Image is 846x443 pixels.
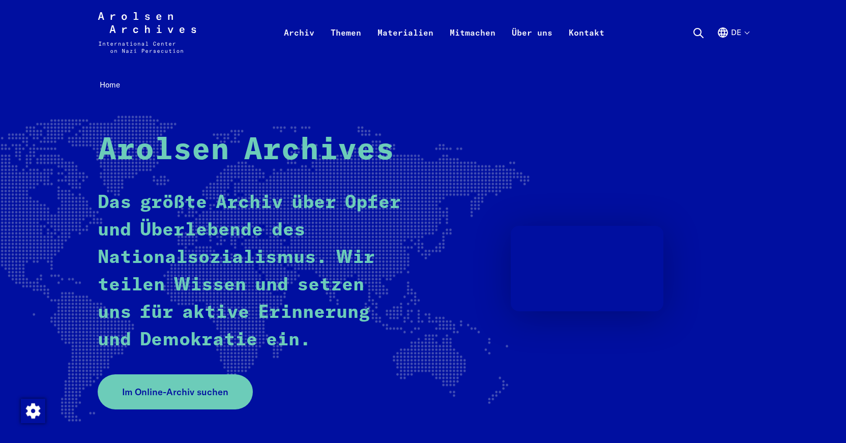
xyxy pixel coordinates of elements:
[323,24,369,65] a: Themen
[98,189,405,354] p: Das größte Archiv über Opfer und Überlebende des Nationalsozialismus. Wir teilen Wissen und setze...
[276,24,323,65] a: Archiv
[21,399,45,423] img: Zustimmung ändern
[20,398,45,423] div: Zustimmung ändern
[442,24,504,65] a: Mitmachen
[561,24,612,65] a: Kontakt
[122,385,228,399] span: Im Online-Archiv suchen
[98,374,253,409] a: Im Online-Archiv suchen
[504,24,561,65] a: Über uns
[717,26,749,63] button: Deutsch, Sprachauswahl
[98,77,749,93] nav: Breadcrumb
[276,12,612,53] nav: Primär
[369,24,442,65] a: Materialien
[100,80,120,90] span: Home
[98,135,394,166] strong: Arolsen Archives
